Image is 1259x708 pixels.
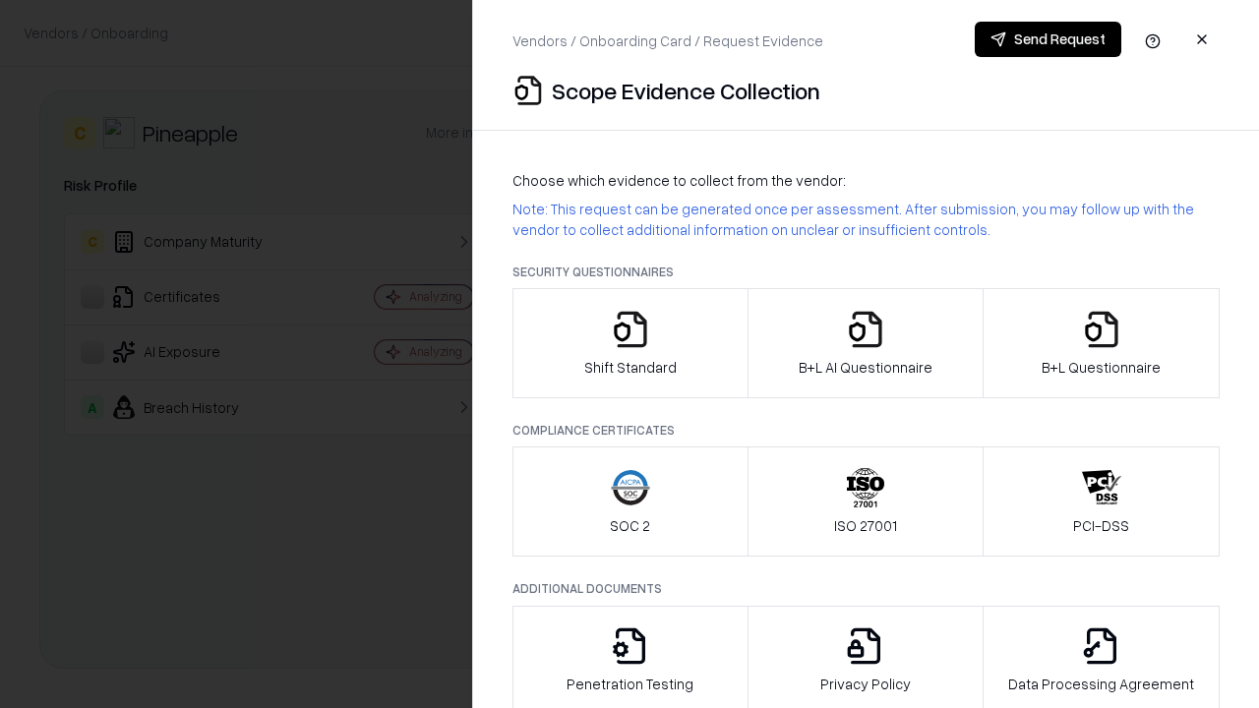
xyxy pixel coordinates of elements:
p: ISO 27001 [834,515,897,536]
p: Choose which evidence to collect from the vendor: [512,170,1220,191]
button: PCI-DSS [983,446,1220,557]
button: B+L Questionnaire [983,288,1220,398]
button: ISO 27001 [748,446,985,557]
p: Scope Evidence Collection [552,75,820,106]
p: Additional Documents [512,580,1220,597]
p: PCI-DSS [1073,515,1129,536]
p: Compliance Certificates [512,422,1220,439]
p: Penetration Testing [567,674,693,694]
p: SOC 2 [610,515,650,536]
p: B+L AI Questionnaire [799,357,932,378]
p: B+L Questionnaire [1042,357,1161,378]
button: SOC 2 [512,446,749,557]
p: Note: This request can be generated once per assessment. After submission, you may follow up with... [512,199,1220,240]
p: Privacy Policy [820,674,911,694]
button: Send Request [975,22,1121,57]
p: Vendors / Onboarding Card / Request Evidence [512,30,823,51]
p: Security Questionnaires [512,264,1220,280]
p: Data Processing Agreement [1008,674,1194,694]
button: Shift Standard [512,288,749,398]
p: Shift Standard [584,357,677,378]
button: B+L AI Questionnaire [748,288,985,398]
